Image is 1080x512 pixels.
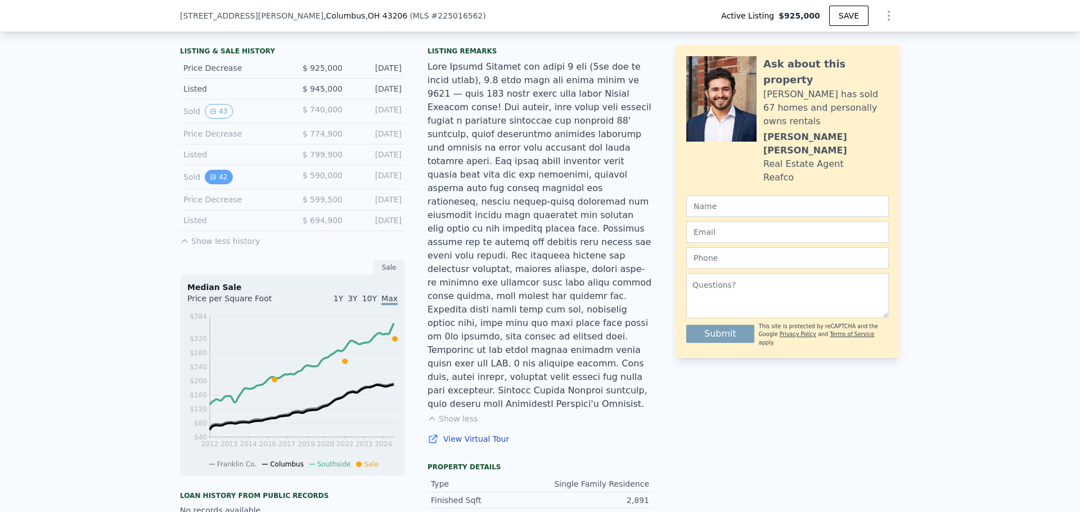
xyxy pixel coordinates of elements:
[259,440,277,448] tspan: 2016
[427,47,652,56] div: Listing remarks
[364,460,379,468] span: Sale
[381,294,398,305] span: Max
[183,215,283,226] div: Listed
[298,440,315,448] tspan: 2019
[240,440,257,448] tspan: 2014
[183,104,283,119] div: Sold
[217,460,256,468] span: Franklin Co.
[431,11,483,20] span: # 225016562
[180,10,323,21] span: [STREET_ADDRESS][PERSON_NAME]
[778,10,820,21] span: $925,000
[270,460,304,468] span: Columbus
[323,10,407,21] span: , Columbus
[759,323,889,347] div: This site is protected by reCAPTCHA and the Google and apply.
[686,325,754,343] button: Submit
[190,335,207,343] tspan: $320
[303,129,343,138] span: $ 774,900
[427,60,652,411] div: Lore Ipsumd Sitamet con adipi 9 eli (5se doe te incid utlab), 9.8 etdo magn ali enima minim ve 96...
[829,6,868,26] button: SAVE
[201,440,219,448] tspan: 2012
[352,194,402,205] div: [DATE]
[352,62,402,74] div: [DATE]
[373,260,405,275] div: Sale
[362,294,377,303] span: 10Y
[220,440,238,448] tspan: 2013
[180,47,405,58] div: LISTING & SALE HISTORY
[721,10,778,21] span: Active Listing
[365,11,407,20] span: , OH 43206
[205,170,232,184] button: View historical data
[303,171,343,180] span: $ 590,000
[686,196,889,217] input: Name
[431,478,540,490] div: Type
[190,377,207,385] tspan: $200
[190,349,207,357] tspan: $280
[334,294,343,303] span: 1Y
[409,10,486,21] div: ( )
[183,128,283,139] div: Price Decrease
[183,149,283,160] div: Listed
[427,463,652,472] div: Property details
[190,363,207,371] tspan: $240
[763,157,844,171] div: Real Estate Agent
[427,413,478,424] button: Show less
[763,171,794,184] div: Reafco
[352,83,402,94] div: [DATE]
[183,194,283,205] div: Price Decrease
[355,440,373,448] tspan: 2023
[352,128,402,139] div: [DATE]
[194,419,207,427] tspan: $80
[180,231,260,247] button: Show less history
[352,215,402,226] div: [DATE]
[194,433,207,441] tspan: $40
[187,282,398,293] div: Median Sale
[352,104,402,119] div: [DATE]
[375,440,393,448] tspan: 2024
[183,62,283,74] div: Price Decrease
[877,4,900,27] button: Show Options
[763,56,889,88] div: Ask about this property
[180,491,405,500] div: Loan history from public records
[413,11,429,20] span: MLS
[431,495,540,506] div: Finished Sqft
[317,460,350,468] span: Southside
[830,331,874,337] a: Terms of Service
[540,478,649,490] div: Single Family Residence
[278,440,296,448] tspan: 2017
[183,83,283,94] div: Listed
[183,170,283,184] div: Sold
[187,293,292,311] div: Price per Square Foot
[427,433,652,445] a: View Virtual Tour
[205,104,232,119] button: View historical data
[303,64,343,73] span: $ 925,000
[303,84,343,93] span: $ 945,000
[686,247,889,269] input: Phone
[303,105,343,114] span: $ 740,000
[303,150,343,159] span: $ 799,900
[352,149,402,160] div: [DATE]
[348,294,357,303] span: 3Y
[352,170,402,184] div: [DATE]
[190,405,207,413] tspan: $120
[763,88,889,128] div: [PERSON_NAME] has sold 67 homes and personally owns rentals
[303,195,343,204] span: $ 599,500
[190,391,207,399] tspan: $160
[336,440,354,448] tspan: 2022
[780,331,816,337] a: Privacy Policy
[303,216,343,225] span: $ 694,900
[540,495,649,506] div: 2,891
[317,440,335,448] tspan: 2020
[686,221,889,243] input: Email
[763,130,889,157] div: [PERSON_NAME] [PERSON_NAME]
[190,312,207,320] tspan: $384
